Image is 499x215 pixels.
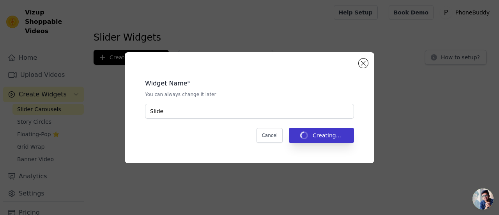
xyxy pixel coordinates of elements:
button: Close modal [359,59,368,68]
p: You can always change it later [145,91,354,98]
div: Open chat [472,188,494,210]
button: Creating... [289,128,354,143]
legend: Widget Name [145,79,188,88]
button: Cancel [257,128,283,143]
